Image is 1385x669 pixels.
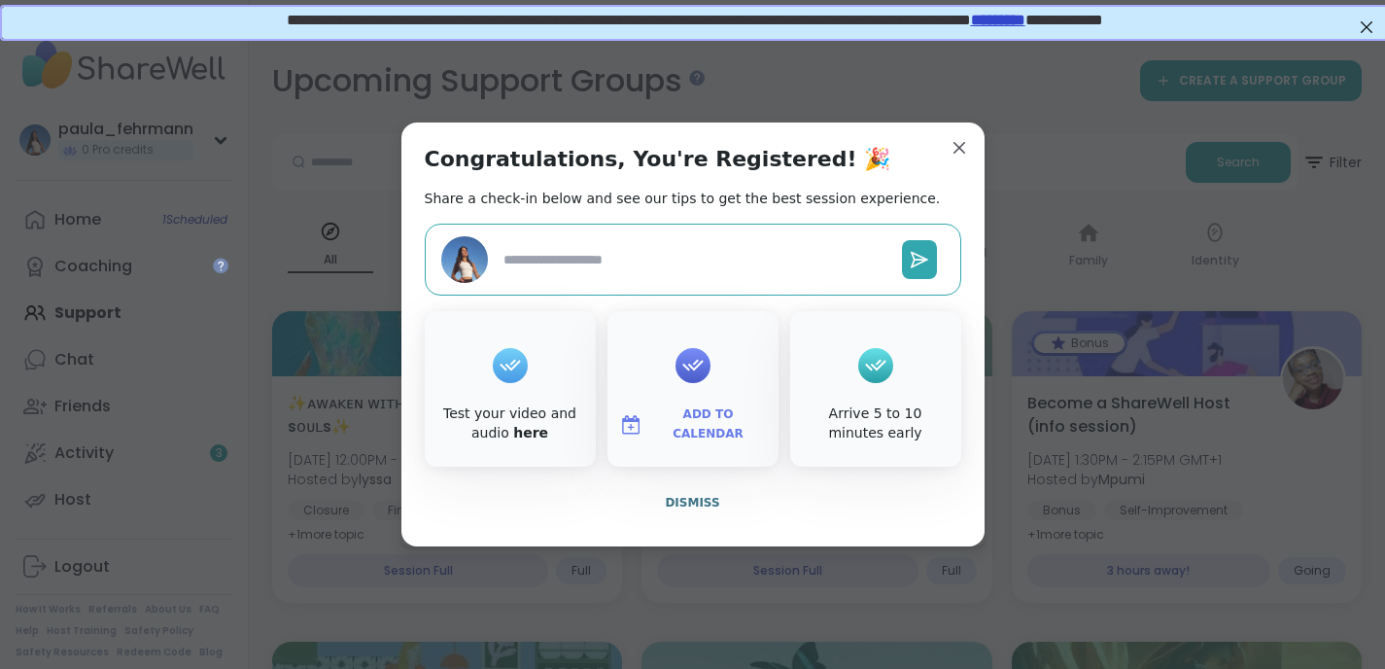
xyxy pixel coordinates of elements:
[665,496,719,510] span: Dismiss
[650,405,767,443] span: Add to Calendar
[611,405,775,445] button: Add to Calendar
[441,236,488,283] img: paula_fehrmann
[619,413,642,437] img: ShareWell Logomark
[513,425,548,440] a: here
[794,405,957,442] div: Arrive 5 to 10 minutes early
[425,189,941,208] h2: Share a check-in below and see our tips to get the best session experience.
[429,405,592,442] div: Test your video and audio
[425,146,891,173] h1: Congratulations, You're Registered! 🎉
[213,258,228,273] iframe: Spotlight
[425,482,961,523] button: Dismiss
